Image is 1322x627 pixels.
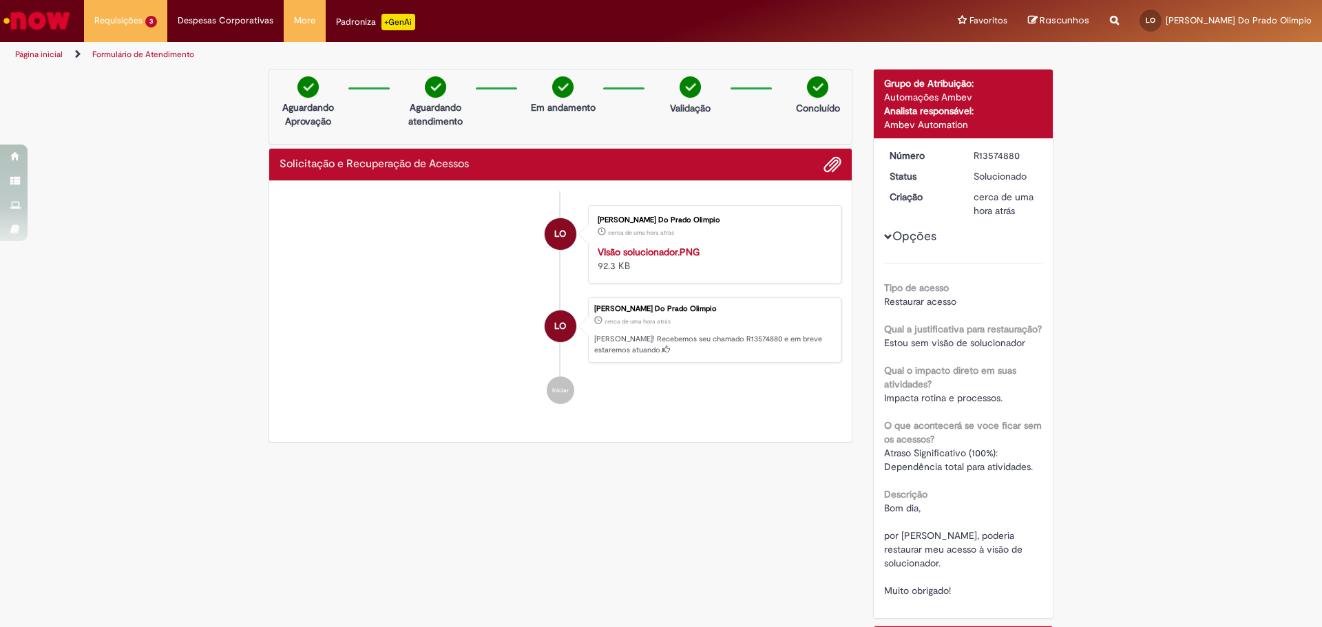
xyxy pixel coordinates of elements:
b: Qual a justificativa para restauração? [884,323,1042,335]
p: Em andamento [531,100,596,114]
a: Página inicial [15,49,63,60]
h2: Solicitação e Recuperação de Acessos Histórico de tíquete [280,158,469,171]
dt: Número [879,149,964,162]
p: Aguardando Aprovação [275,100,342,128]
b: O que acontecerá se voce ficar sem os acessos? [884,419,1042,445]
b: Qual o impacto direto em suas atividades? [884,364,1016,390]
span: [PERSON_NAME] Do Prado Olimpio [1166,14,1312,26]
img: check-circle-green.png [680,76,701,98]
time: 29/09/2025 08:16:29 [605,317,671,326]
img: check-circle-green.png [425,76,446,98]
div: Ambev Automation [884,118,1043,131]
span: Rascunhos [1040,14,1089,27]
p: Concluído [796,101,840,115]
span: Restaurar acesso [884,295,956,308]
div: Automações Ambev [884,90,1043,104]
img: check-circle-green.png [552,76,574,98]
div: Grupo de Atribuição: [884,76,1043,90]
p: [PERSON_NAME]! Recebemos seu chamado R13574880 e em breve estaremos atuando. [594,334,834,355]
ul: Trilhas de página [10,42,871,67]
ul: Histórico de tíquete [280,191,841,418]
span: LO [554,217,566,251]
span: cerca de uma hora atrás [608,229,674,237]
span: Impacta rotina e processos. [884,392,1003,404]
div: Padroniza [336,14,415,30]
span: cerca de uma hora atrás [974,191,1034,217]
a: Rascunhos [1028,14,1089,28]
img: check-circle-green.png [807,76,828,98]
span: Atraso Significativo (100%): Dependência total para atividades. [884,447,1033,473]
div: [PERSON_NAME] Do Prado Olimpio [594,305,834,313]
time: 29/09/2025 08:16:29 [974,191,1034,217]
span: Estou sem visão de solucionador [884,337,1025,349]
a: VIsão solucionador.PNG [598,246,700,258]
span: Requisições [94,14,143,28]
button: Adicionar anexos [823,156,841,173]
p: Aguardando atendimento [402,100,469,128]
img: ServiceNow [1,7,72,34]
span: Bom dia, por [PERSON_NAME], poderia restaurar meu acesso à visão de solucionador. Muito obrigado! [884,502,1025,597]
li: Luis Henrique Vital Do Prado Olimpio [280,297,841,363]
span: LO [554,310,566,343]
span: LO [1146,16,1155,25]
div: R13574880 [974,149,1038,162]
div: 92.3 KB [598,245,827,273]
span: 3 [145,16,157,28]
img: check-circle-green.png [297,76,319,98]
dt: Status [879,169,964,183]
b: Tipo de acesso [884,281,949,294]
div: Luis Henrique Vital Do Prado Olimpio [545,310,576,342]
span: cerca de uma hora atrás [605,317,671,326]
p: Validação [670,101,711,115]
b: Descrição [884,488,927,500]
div: Solucionado [974,169,1038,183]
a: Formulário de Atendimento [92,49,194,60]
p: +GenAi [381,14,415,30]
div: [PERSON_NAME] Do Prado Olimpio [598,216,827,224]
div: Luis Henrique Vital Do Prado Olimpio [545,218,576,250]
div: Analista responsável: [884,104,1043,118]
span: Despesas Corporativas [178,14,273,28]
div: 29/09/2025 08:16:29 [974,190,1038,217]
dt: Criação [879,190,964,204]
span: More [294,14,315,28]
span: Favoritos [969,14,1007,28]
